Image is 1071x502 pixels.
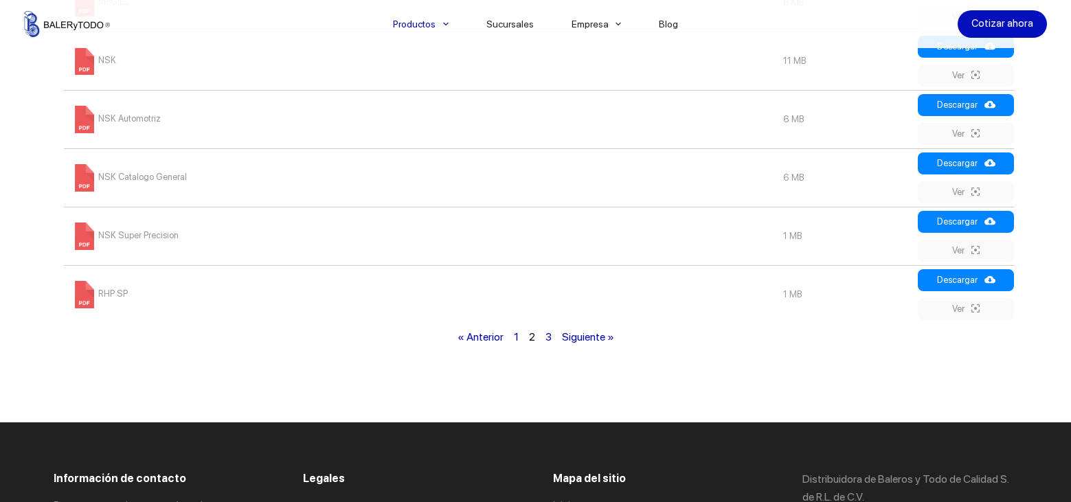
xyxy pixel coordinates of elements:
td: 6 MB [776,90,914,148]
td: 6 MB [776,148,914,207]
a: « Anterior [458,330,504,343]
td: 1 MB [776,207,914,265]
a: Ver [918,240,1014,262]
a: RHP SP [71,288,128,299]
a: Descargar [918,152,1014,174]
span: Legales [303,472,345,485]
a: 1 [514,330,519,343]
a: Ver [918,65,1014,87]
a: NSK Catalogo General [71,172,187,182]
a: Descargar [918,94,1014,116]
span: 2 [529,330,535,343]
a: NSK Super Precision [71,230,179,240]
a: Cotizar ahora [958,10,1047,38]
a: Ver [918,298,1014,320]
h3: Mapa del sitio [553,470,768,487]
a: Siguiente » [562,330,614,343]
td: 1 MB [776,265,914,323]
a: NSK Automotriz [71,113,161,124]
td: 11 MB [776,32,914,90]
a: Ver [918,181,1014,203]
a: Ver [918,123,1014,145]
a: Descargar [918,211,1014,233]
a: NSK [71,55,116,65]
a: 3 [545,330,552,343]
h3: Información de contacto [54,470,269,487]
a: Descargar [918,269,1014,291]
img: Balerytodo [24,11,110,37]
